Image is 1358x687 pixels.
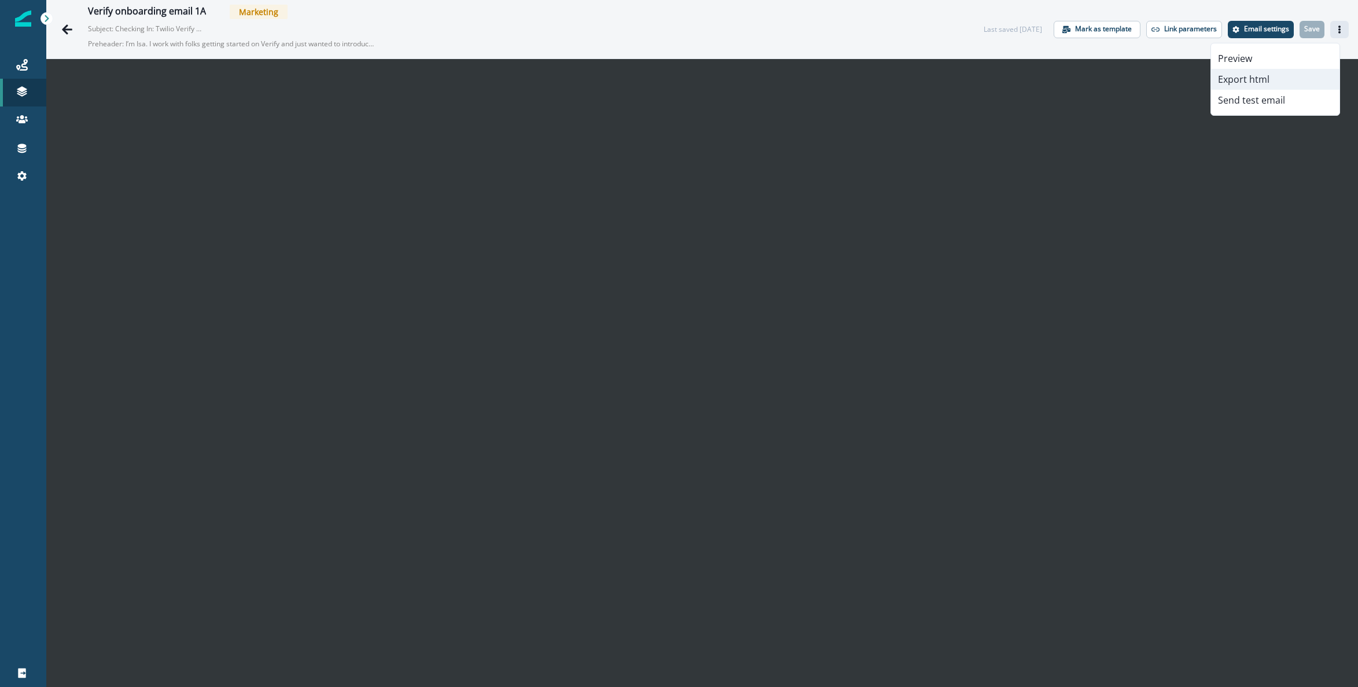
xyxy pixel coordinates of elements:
button: Link parameters [1146,21,1222,38]
button: Settings [1228,21,1294,38]
p: Save [1304,25,1320,33]
p: Link parameters [1164,25,1217,33]
p: Subject: Checking In: Twilio Verify Onboarding [88,19,204,34]
span: Marketing [230,5,288,19]
button: Mark as template [1054,21,1140,38]
button: Save [1300,21,1324,38]
p: Email settings [1244,25,1289,33]
button: Export html [1211,69,1339,90]
button: Preview [1211,48,1339,69]
div: Last saved [DATE] [984,24,1042,35]
button: Actions [1330,21,1349,38]
button: Go back [56,18,79,41]
div: Verify onboarding email 1A [88,6,206,19]
img: Inflection [15,10,31,27]
button: Send test email [1211,90,1339,111]
p: Mark as template [1075,25,1132,33]
p: Preheader: I’m Isa. I work with folks getting started on Verify and just wanted to introduce myself. [88,34,377,54]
